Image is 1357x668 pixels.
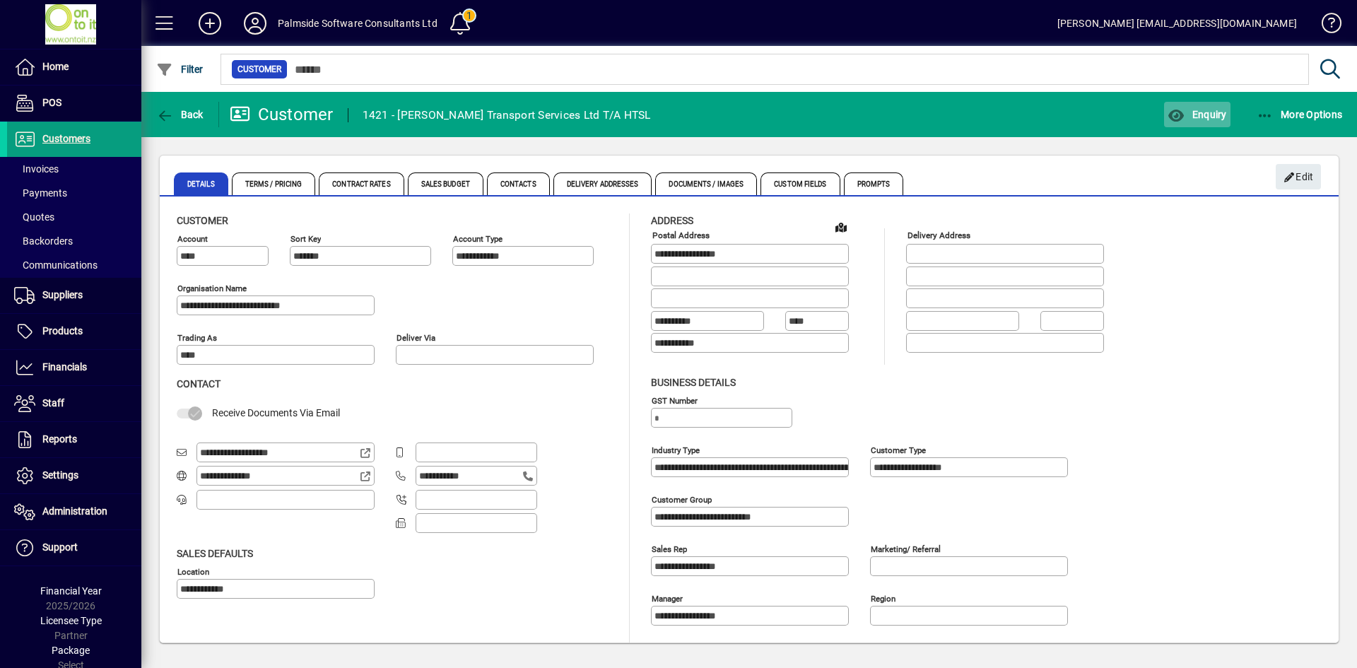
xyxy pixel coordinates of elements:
[42,505,107,517] span: Administration
[7,205,141,229] a: Quotes
[14,187,67,199] span: Payments
[232,172,316,195] span: Terms / Pricing
[42,469,78,481] span: Settings
[830,216,852,238] a: View on map
[7,49,141,85] a: Home
[14,235,73,247] span: Backorders
[153,57,207,82] button: Filter
[7,530,141,566] a: Support
[487,172,550,195] span: Contacts
[7,350,141,385] a: Financials
[1057,12,1297,35] div: [PERSON_NAME] [EMAIL_ADDRESS][DOMAIN_NAME]
[655,172,757,195] span: Documents / Images
[177,283,247,293] mat-label: Organisation name
[7,386,141,421] a: Staff
[40,615,102,626] span: Licensee Type
[212,407,340,418] span: Receive Documents Via Email
[1168,109,1226,120] span: Enquiry
[7,181,141,205] a: Payments
[42,97,61,108] span: POS
[652,593,683,603] mat-label: Manager
[156,64,204,75] span: Filter
[7,422,141,457] a: Reports
[7,157,141,181] a: Invoices
[652,395,698,405] mat-label: GST Number
[871,544,941,553] mat-label: Marketing/ Referral
[651,377,736,388] span: Business details
[290,234,321,244] mat-label: Sort key
[237,62,281,76] span: Customer
[871,445,926,455] mat-label: Customer type
[1311,3,1339,49] a: Knowledge Base
[177,378,221,389] span: Contact
[7,278,141,313] a: Suppliers
[408,172,483,195] span: Sales Budget
[177,566,209,576] mat-label: Location
[652,445,700,455] mat-label: Industry type
[1283,165,1314,189] span: Edit
[278,12,437,35] div: Palmside Software Consultants Ltd
[14,211,54,223] span: Quotes
[7,314,141,349] a: Products
[156,109,204,120] span: Back
[1257,109,1343,120] span: More Options
[42,61,69,72] span: Home
[652,494,712,504] mat-label: Customer group
[453,234,503,244] mat-label: Account Type
[14,163,59,175] span: Invoices
[42,433,77,445] span: Reports
[363,104,651,127] div: 1421 - [PERSON_NAME] Transport Services Ltd T/A HTSL
[153,102,207,127] button: Back
[1253,102,1346,127] button: More Options
[1164,102,1230,127] button: Enquiry
[52,645,90,656] span: Package
[141,102,219,127] app-page-header-button: Back
[652,544,687,553] mat-label: Sales rep
[42,289,83,300] span: Suppliers
[871,593,895,603] mat-label: Region
[177,333,217,343] mat-label: Trading as
[174,172,228,195] span: Details
[233,11,278,36] button: Profile
[7,458,141,493] a: Settings
[42,325,83,336] span: Products
[7,494,141,529] a: Administration
[7,229,141,253] a: Backorders
[187,11,233,36] button: Add
[651,215,693,226] span: Address
[177,548,253,559] span: Sales defaults
[1276,164,1321,189] button: Edit
[553,172,652,195] span: Delivery Addresses
[42,133,90,144] span: Customers
[42,361,87,373] span: Financials
[760,172,840,195] span: Custom Fields
[844,172,904,195] span: Prompts
[396,333,435,343] mat-label: Deliver via
[7,253,141,277] a: Communications
[177,215,228,226] span: Customer
[42,541,78,553] span: Support
[40,585,102,597] span: Financial Year
[7,86,141,121] a: POS
[319,172,404,195] span: Contract Rates
[230,103,334,126] div: Customer
[14,259,98,271] span: Communications
[177,234,208,244] mat-label: Account
[42,397,64,409] span: Staff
